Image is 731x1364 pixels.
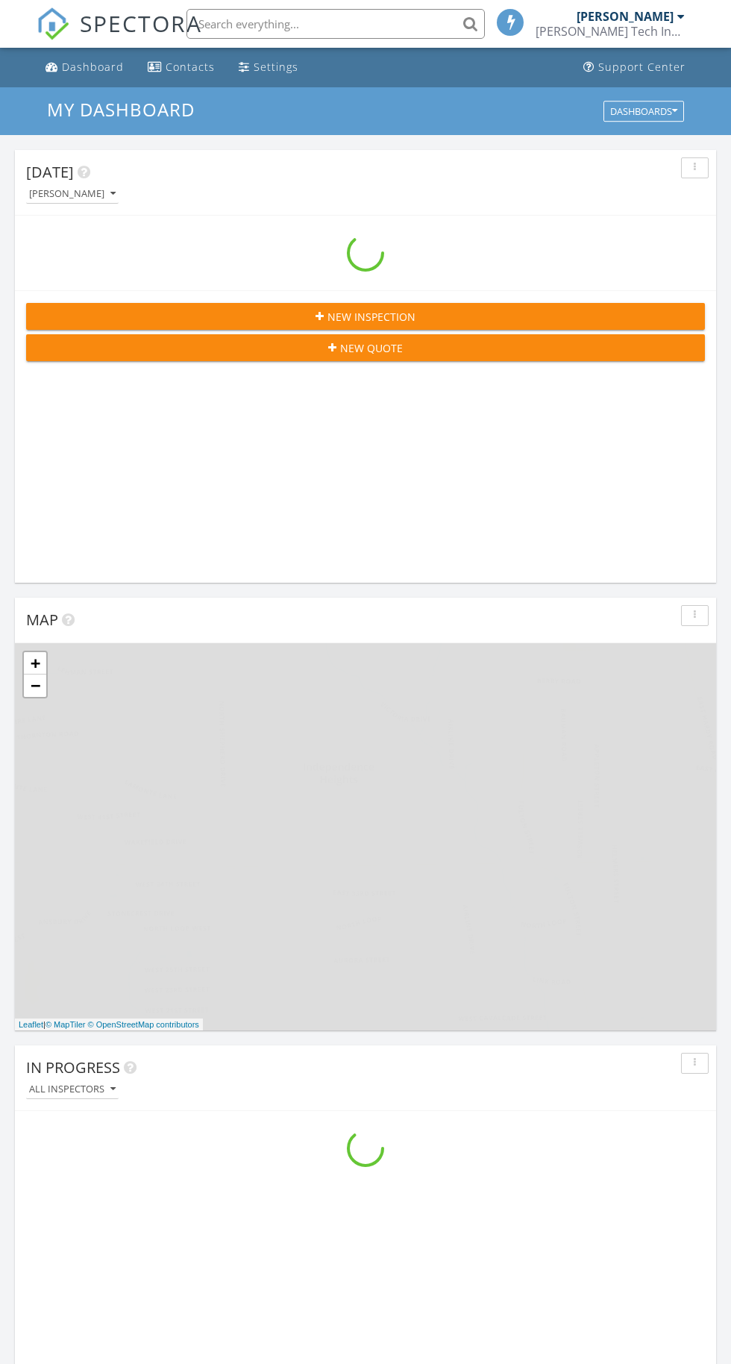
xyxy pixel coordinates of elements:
[40,54,130,81] a: Dashboard
[24,675,46,697] a: Zoom out
[142,54,221,81] a: Contacts
[19,1020,43,1029] a: Leaflet
[37,20,202,51] a: SPECTORA
[24,652,46,675] a: Zoom in
[62,60,124,74] div: Dashboard
[233,54,304,81] a: Settings
[186,9,485,39] input: Search everything...
[26,162,74,182] span: [DATE]
[26,303,705,330] button: New Inspection
[26,610,58,630] span: Map
[26,1057,120,1077] span: In Progress
[610,106,677,116] div: Dashboards
[603,101,684,122] button: Dashboards
[577,9,674,24] div: [PERSON_NAME]
[577,54,691,81] a: Support Center
[15,1019,203,1031] div: |
[80,7,202,39] span: SPECTORA
[536,24,685,39] div: Hite Tech Inspections
[598,60,685,74] div: Support Center
[37,7,69,40] img: The Best Home Inspection Software - Spectora
[166,60,215,74] div: Contacts
[29,1084,116,1095] div: All Inspectors
[327,309,415,325] span: New Inspection
[340,340,403,356] span: New Quote
[29,189,116,199] div: [PERSON_NAME]
[254,60,298,74] div: Settings
[88,1020,199,1029] a: © OpenStreetMap contributors
[26,184,119,204] button: [PERSON_NAME]
[47,97,195,122] span: My Dashboard
[26,1080,119,1100] button: All Inspectors
[46,1020,86,1029] a: © MapTiler
[26,334,705,361] button: New Quote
